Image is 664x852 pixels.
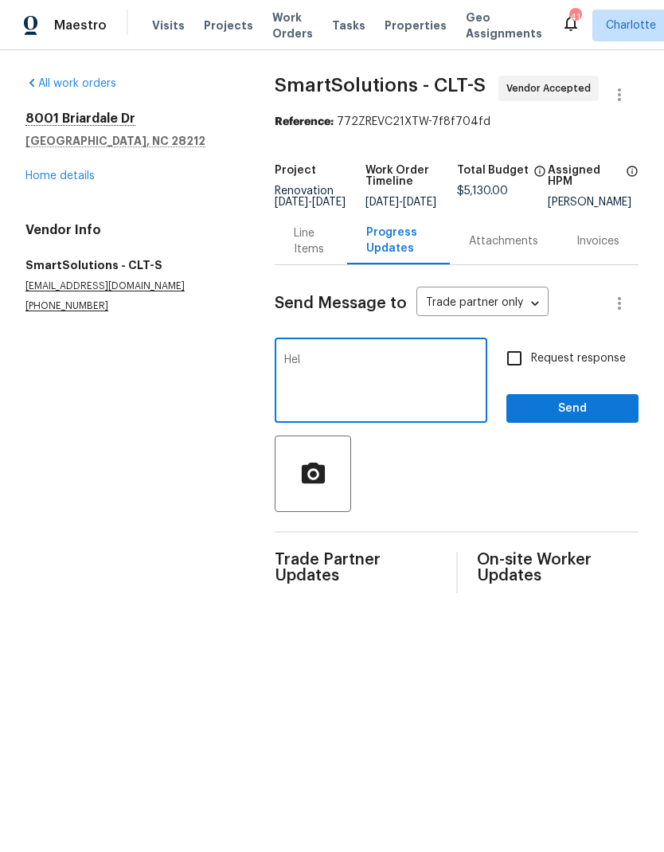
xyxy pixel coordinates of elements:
span: [DATE] [403,197,436,208]
div: Invoices [576,233,619,249]
span: [DATE] [365,197,399,208]
span: Properties [385,18,447,33]
div: Trade partner only [416,291,549,317]
span: Projects [204,18,253,33]
span: Send [519,399,626,419]
div: 772ZREVC21XTW-7f8f704fd [275,114,639,130]
h5: Work Order Timeline [365,165,456,187]
span: Request response [531,350,626,367]
span: The total cost of line items that have been proposed by Opendoor. This sum includes line items th... [533,165,546,186]
span: On-site Worker Updates [477,552,639,584]
span: Work Orders [272,10,313,41]
h5: SmartSolutions - CLT-S [25,257,236,273]
div: 41 [569,10,580,25]
span: Geo Assignments [466,10,542,41]
h5: Total Budget [457,165,529,176]
span: Tasks [332,20,365,31]
textarea: Hel [284,354,478,410]
b: Reference: [275,116,334,127]
h4: Vendor Info [25,222,236,238]
span: The hpm assigned to this work order. [626,165,639,197]
div: [PERSON_NAME] [548,197,639,208]
h5: Project [275,165,316,176]
span: [DATE] [275,197,308,208]
span: Charlotte [606,18,656,33]
div: Attachments [469,233,538,249]
button: Send [506,394,639,424]
span: - [365,197,436,208]
div: Line Items [294,225,328,257]
span: Visits [152,18,185,33]
span: Vendor Accepted [506,80,597,96]
h5: Assigned HPM [548,165,621,187]
div: Progress Updates [366,225,431,256]
span: $5,130.00 [457,186,508,197]
span: Send Message to [275,295,407,311]
a: All work orders [25,78,116,89]
span: [DATE] [312,197,346,208]
span: - [275,197,346,208]
span: SmartSolutions - CLT-S [275,76,486,95]
span: Renovation [275,186,346,208]
a: Home details [25,170,95,182]
span: Trade Partner Updates [275,552,436,584]
span: Maestro [54,18,107,33]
